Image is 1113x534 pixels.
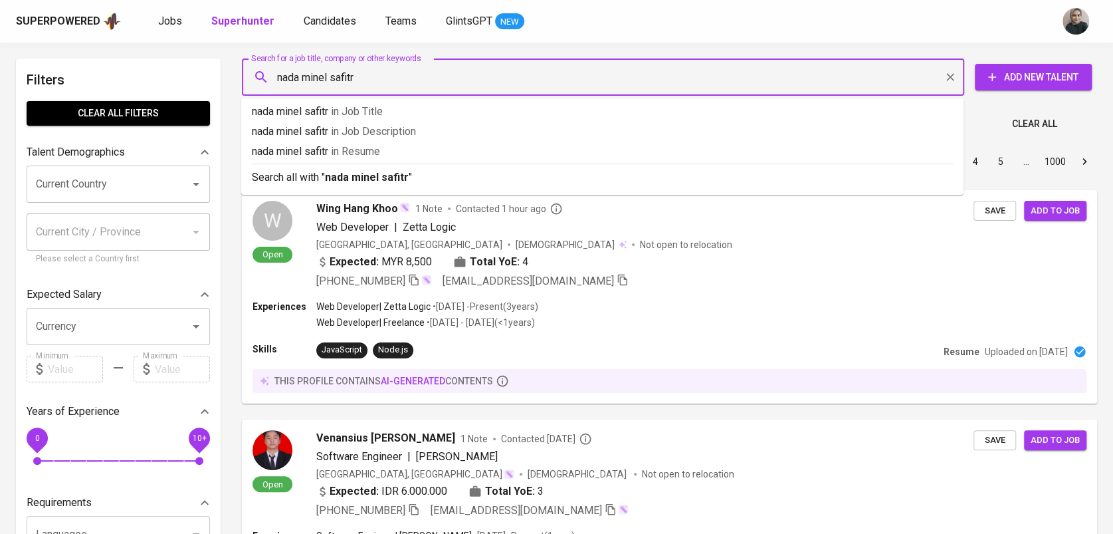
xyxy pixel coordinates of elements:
[325,171,409,184] b: nada minel safitr
[470,254,520,270] b: Total YoE:
[187,317,205,336] button: Open
[415,202,443,215] span: 1 Note
[211,13,277,30] a: Superhunter
[403,221,456,233] span: Zetta Logic
[316,221,389,233] span: Web Developer
[460,432,488,446] span: 1 Note
[35,434,39,443] span: 0
[252,104,953,120] p: nada minel safitr
[456,202,563,215] span: Contacted 1 hour ago
[253,300,316,313] p: Experiences
[316,504,405,517] span: [PHONE_NUMBER]
[316,201,398,217] span: Wing Hang Khoo
[331,125,416,138] span: in Job Description
[990,151,1011,172] button: Go to page 5
[941,68,960,86] button: Clear
[316,254,432,270] div: MYR 8,500
[158,13,185,30] a: Jobs
[642,467,734,481] p: Not open to relocation
[27,404,120,420] p: Years of Experience
[385,15,417,27] span: Teams
[304,15,356,27] span: Candidates
[316,275,405,287] span: [PHONE_NUMBER]
[973,430,1016,451] button: Save
[980,433,1009,448] span: Save
[158,15,182,27] span: Jobs
[431,300,538,313] p: • [DATE] - Present ( 3 years )
[187,175,205,194] button: Open
[27,281,210,308] div: Expected Salary
[274,374,493,388] p: this profile contains contents
[27,495,92,511] p: Requirements
[1024,430,1086,451] button: Add to job
[421,275,432,285] img: magic_wand.svg
[253,201,292,241] div: W
[385,13,419,30] a: Teams
[538,483,544,499] span: 3
[192,434,206,443] span: 10+
[394,219,397,235] span: |
[27,69,210,90] h6: Filters
[1015,155,1037,168] div: …
[252,124,953,140] p: nada minel safitr
[211,15,274,27] b: Superhunter
[27,287,102,303] p: Expected Salary
[965,151,986,172] button: Go to page 4
[640,238,732,251] p: Not open to relocation
[431,504,602,517] span: [EMAIL_ADDRESS][DOMAIN_NAME]
[425,316,535,329] p: • [DATE] - [DATE] ( <1 years )
[316,450,402,463] span: Software Engineer
[416,450,498,463] span: [PERSON_NAME]
[37,105,199,122] span: Clear All filters
[27,489,210,516] div: Requirements
[528,467,629,481] span: [DEMOGRAPHIC_DATA]
[103,11,121,31] img: app logo
[1007,112,1062,136] button: Clear All
[378,344,408,356] div: Node.js
[407,449,411,465] span: |
[550,202,563,215] svg: By Malaysia recruiter
[975,64,1092,90] button: Add New Talent
[1031,203,1080,219] span: Add to job
[1062,8,1089,35] img: rani.kulsum@glints.com
[16,14,100,29] div: Superpowered
[446,15,492,27] span: GlintsGPT
[330,483,379,499] b: Expected:
[516,238,617,251] span: [DEMOGRAPHIC_DATA]
[316,467,514,481] div: [GEOGRAPHIC_DATA], [GEOGRAPHIC_DATA]
[253,342,316,356] p: Skills
[27,398,210,425] div: Years of Experience
[253,430,292,470] img: 16010b95097a311191fce98e742c5515.jpg
[252,144,953,160] p: nada minel safitr
[1041,151,1070,172] button: Go to page 1000
[155,356,210,382] input: Value
[242,190,1097,404] a: WOpenWing Hang Khoo1 NoteContacted 1 hour agoWeb Developer|Zetta Logic[GEOGRAPHIC_DATA], [GEOGRAP...
[862,151,1097,172] nav: pagination navigation
[985,345,1068,358] p: Uploaded on [DATE]
[495,15,524,29] span: NEW
[257,249,288,260] span: Open
[1024,201,1086,221] button: Add to job
[381,376,445,386] span: AI-generated
[257,479,288,490] span: Open
[316,430,455,446] span: Venansius [PERSON_NAME]
[322,344,362,356] div: JavaScript
[331,145,380,158] span: in Resume
[973,201,1016,221] button: Save
[485,483,535,499] b: Total YoE:
[579,432,592,446] svg: By Batam recruiter
[985,69,1081,86] span: Add New Talent
[316,300,431,313] p: Web Developer | Zetta Logic
[1074,151,1095,172] button: Go to next page
[944,345,979,358] p: Resume
[316,316,425,329] p: Web Developer | Freelance
[501,432,592,446] span: Contacted [DATE]
[504,469,514,479] img: magic_wand.svg
[27,101,210,126] button: Clear All filters
[1031,433,1080,448] span: Add to job
[618,504,629,515] img: magic_wand.svg
[304,13,359,30] a: Candidates
[16,11,121,31] a: Superpoweredapp logo
[330,254,379,270] b: Expected:
[331,105,383,118] span: in Job Title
